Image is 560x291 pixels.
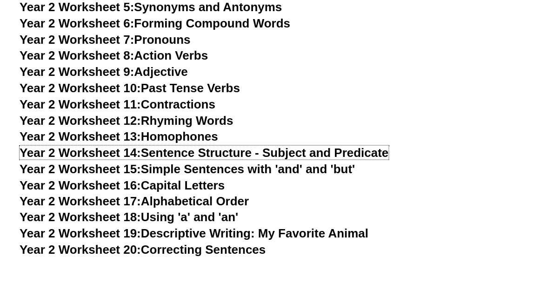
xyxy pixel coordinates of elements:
span: Year 2 Worksheet 20: [20,243,141,257]
span: Year 2 Worksheet 11: [20,97,141,111]
a: Year 2 Worksheet 11:Contractions [20,97,215,111]
span: Year 2 Worksheet 16: [20,178,141,192]
span: Year 2 Worksheet 14: [20,146,141,160]
span: Year 2 Worksheet 12: [20,114,141,128]
a: Year 2 Worksheet 10:Past Tense Verbs [20,81,240,95]
span: Year 2 Worksheet 10: [20,81,141,95]
a: Year 2 Worksheet 20:Correcting Sentences [20,243,266,257]
span: Year 2 Worksheet 18: [20,210,141,224]
a: Year 2 Worksheet 18:Using 'a' and 'an' [20,210,238,224]
span: Year 2 Worksheet 17: [20,195,141,209]
a: Year 2 Worksheet 15:Simple Sentences with 'and' and 'but' [20,162,355,176]
span: Year 2 Worksheet 6: [20,16,134,30]
a: Year 2 Worksheet 14:Sentence Structure - Subject and Predicate [20,146,389,160]
span: Year 2 Worksheet 19: [20,227,141,241]
a: Year 2 Worksheet 17:Alphabetical Order [20,195,249,209]
span: Year 2 Worksheet 7: [20,33,134,47]
span: Year 2 Worksheet 9: [20,65,134,79]
span: Year 2 Worksheet 13: [20,129,141,143]
a: Year 2 Worksheet 19:Descriptive Writing: My Favorite Animal [20,227,368,241]
a: Year 2 Worksheet 6:Forming Compound Words [20,16,290,30]
a: Year 2 Worksheet 9:Adjective [20,65,188,79]
span: Year 2 Worksheet 8: [20,48,134,62]
a: Year 2 Worksheet 7:Pronouns [20,33,191,47]
iframe: Chat Widget [399,186,560,291]
a: Year 2 Worksheet 16:Capital Letters [20,178,225,192]
a: Year 2 Worksheet 12:Rhyming Words [20,114,233,128]
a: Year 2 Worksheet 13:Homophones [20,129,218,143]
a: Year 2 Worksheet 8:Action Verbs [20,48,208,62]
span: Year 2 Worksheet 15: [20,162,141,176]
